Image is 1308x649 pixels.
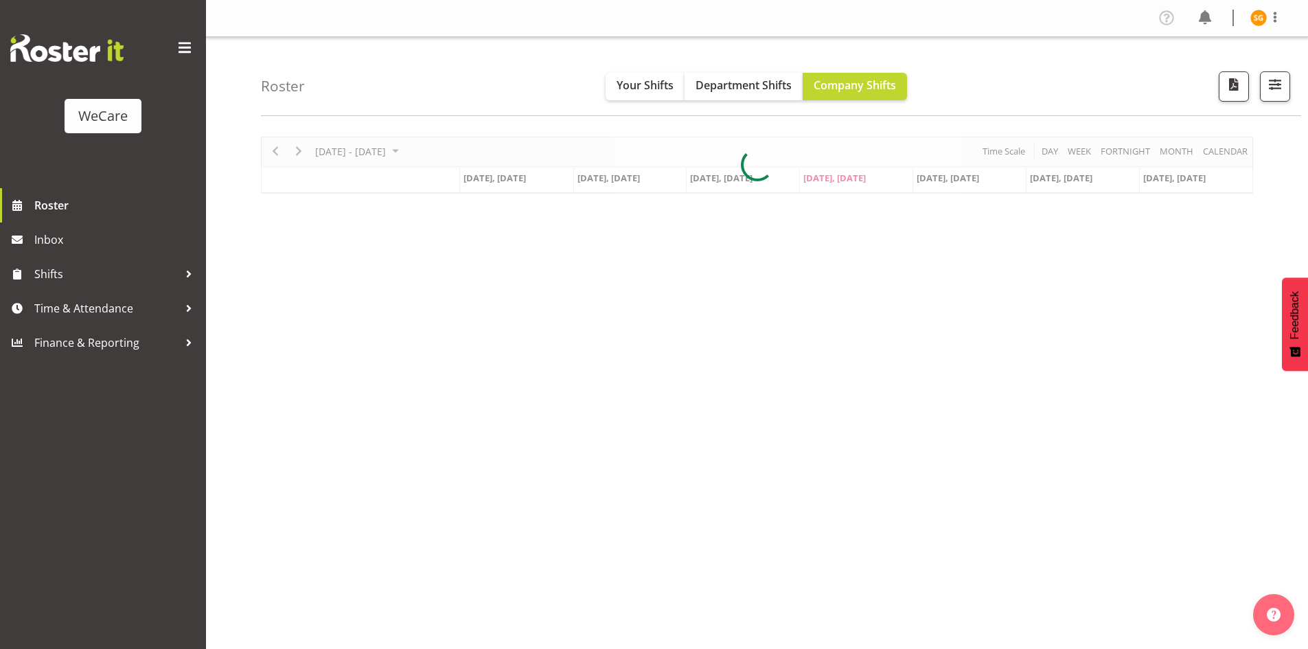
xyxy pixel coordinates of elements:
[1219,71,1249,102] button: Download a PDF of the roster according to the set date range.
[34,332,179,353] span: Finance & Reporting
[10,34,124,62] img: Rosterit website logo
[261,78,305,94] h4: Roster
[1289,291,1301,339] span: Feedback
[617,78,674,93] span: Your Shifts
[1250,10,1267,26] img: sanjita-gurung11279.jpg
[1260,71,1290,102] button: Filter Shifts
[803,73,907,100] button: Company Shifts
[34,298,179,319] span: Time & Attendance
[1282,277,1308,371] button: Feedback - Show survey
[1267,608,1281,622] img: help-xxl-2.png
[685,73,803,100] button: Department Shifts
[34,229,199,250] span: Inbox
[696,78,792,93] span: Department Shifts
[34,264,179,284] span: Shifts
[78,106,128,126] div: WeCare
[814,78,896,93] span: Company Shifts
[606,73,685,100] button: Your Shifts
[34,195,199,216] span: Roster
